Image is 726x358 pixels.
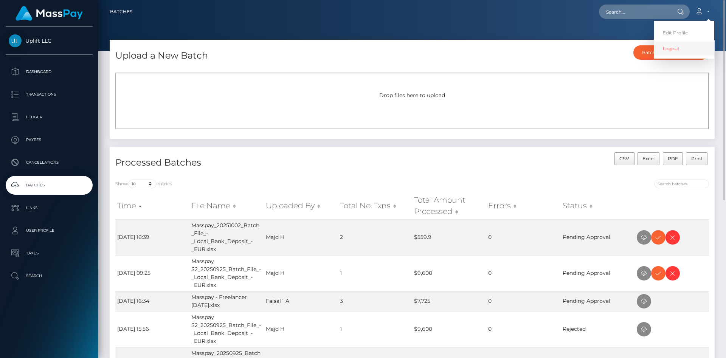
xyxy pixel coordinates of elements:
a: Links [6,198,93,217]
span: Uplift LLC [6,37,93,44]
td: Majd H [264,311,338,347]
td: 0 [486,219,560,255]
span: Drop files here to upload [379,92,445,99]
th: Uploaded By: activate to sort column ascending [264,192,338,219]
td: [DATE] 09:25 [115,255,189,291]
td: Faisal` A [264,291,338,311]
th: Time: activate to sort column ascending [115,192,189,219]
span: PDF [668,156,678,161]
td: Majd H [264,255,338,291]
td: 0 [486,311,560,347]
span: Print [691,156,703,161]
td: [DATE] 15:56 [115,311,189,347]
td: [DATE] 16:34 [115,291,189,311]
td: $7,725 [412,291,486,311]
p: Batches [9,180,90,191]
button: CSV [614,152,634,165]
a: User Profile [6,221,93,240]
a: Transactions [6,85,93,104]
td: Majd H [264,219,338,255]
td: $559.9 [412,219,486,255]
td: Pending Approval [561,255,635,291]
img: Uplift LLC [9,34,22,47]
a: Search [6,267,93,285]
td: Pending Approval [561,219,635,255]
td: Masspay S2_20250925_Batch_File_-_Local_Bank_Deposit_-_EUR.xlsx [189,255,264,291]
a: Ledger [6,108,93,127]
input: Search batches [654,180,709,188]
td: Masspay S2_20250925_Batch_File_-_Local_Bank_Deposit_-_EUR.xlsx [189,311,264,347]
p: User Profile [9,225,90,236]
td: 0 [486,291,560,311]
a: Edit Profile [654,26,714,40]
img: MassPay Logo [16,6,83,21]
p: Transactions [9,89,90,100]
span: Excel [642,156,655,161]
td: 1 [338,311,412,347]
div: Batch Template Download [642,50,692,56]
th: Status: activate to sort column ascending [561,192,635,219]
td: Pending Approval [561,291,635,311]
button: Batch Template Download [633,45,709,60]
h4: Processed Batches [115,156,406,169]
td: [DATE] 16:39 [115,219,189,255]
input: Search... [599,5,670,19]
td: 2 [338,219,412,255]
button: Excel [638,152,660,165]
a: Taxes [6,244,93,263]
select: Showentries [128,180,157,188]
td: $9,600 [412,311,486,347]
td: 0 [486,255,560,291]
button: Print [686,152,707,165]
td: 1 [338,255,412,291]
td: $9,600 [412,255,486,291]
a: Logout [654,42,714,56]
p: Payees [9,134,90,146]
td: 3 [338,291,412,311]
label: Show entries [115,180,172,188]
a: Cancellations [6,153,93,172]
th: Total No. Txns: activate to sort column ascending [338,192,412,219]
p: Taxes [9,248,90,259]
td: Rejected [561,311,635,347]
p: Cancellations [9,157,90,168]
th: File Name: activate to sort column ascending [189,192,264,219]
p: Ledger [9,112,90,123]
h4: Upload a New Batch [115,49,208,62]
p: Search [9,270,90,282]
button: PDF [663,152,683,165]
a: Dashboard [6,62,93,81]
th: Errors: activate to sort column ascending [486,192,560,219]
a: Payees [6,130,93,149]
a: Batches [110,4,132,20]
span: CSV [619,156,629,161]
p: Links [9,202,90,214]
th: Total Amount Processed: activate to sort column ascending [412,192,486,219]
td: Masspay_20251002_Batch_File_-_Local_Bank_Deposit_-_EUR.xlsx [189,219,264,255]
a: Batches [6,176,93,195]
p: Dashboard [9,66,90,77]
td: Masspay - Freelancer [DATE].xlsx [189,291,264,311]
